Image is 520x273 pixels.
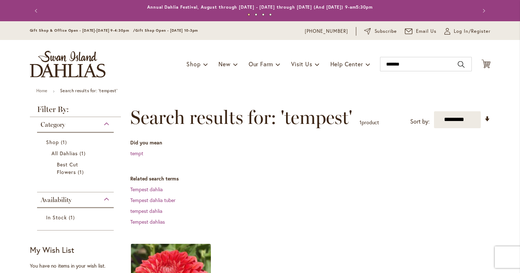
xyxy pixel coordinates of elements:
[255,13,257,16] button: 2 of 4
[147,4,373,10] a: Annual Dahlia Festival, August through [DATE] - [DATE] through [DATE] (And [DATE]) 9-am5:30pm
[51,149,101,157] a: All Dahlias
[248,13,250,16] button: 1 of 4
[30,245,74,255] strong: My Wish List
[454,28,490,35] span: Log In/Register
[405,28,437,35] a: Email Us
[360,117,379,128] p: product
[30,28,136,33] span: Gift Shop & Office Open - [DATE]-[DATE] 9-4:30pm /
[130,107,352,128] span: Search results for: 'tempest'
[416,28,437,35] span: Email Us
[130,197,176,203] a: Tempest dahlia tuber
[364,28,397,35] a: Subscribe
[78,168,86,176] span: 1
[46,214,67,221] span: In Stock
[130,139,490,146] dt: Did you mean
[51,150,78,157] span: All Dahlias
[41,196,72,204] span: Availability
[476,4,490,18] button: Next
[135,28,198,33] span: Gift Shop Open - [DATE] 10-3pm
[186,60,200,68] span: Shop
[130,207,162,214] a: tempest dahlia
[36,88,48,93] a: Home
[305,28,348,35] a: [PHONE_NUMBER]
[30,106,121,117] strong: Filter By:
[57,161,96,176] a: Best Cut Flowers
[46,214,107,221] a: In Stock 1
[130,186,163,193] a: Tempest dahlia
[130,218,165,225] a: Tempest dahlias
[46,139,59,146] span: Shop
[330,60,363,68] span: Help Center
[46,138,107,146] a: Shop
[30,51,105,77] a: store logo
[360,119,362,126] span: 1
[130,175,490,182] dt: Related search terms
[41,121,65,129] span: Category
[262,13,264,16] button: 3 of 4
[218,60,230,68] span: New
[30,4,44,18] button: Previous
[80,149,87,157] span: 1
[60,88,117,93] strong: Search results for: 'tempest'
[69,214,77,221] span: 1
[375,28,397,35] span: Subscribe
[249,60,273,68] span: Our Farm
[61,138,69,146] span: 1
[269,13,272,16] button: 4 of 4
[57,161,78,175] span: Best Cut Flowers
[444,28,490,35] a: Log In/Register
[291,60,312,68] span: Visit Us
[130,150,143,157] a: tempt
[410,115,430,128] label: Sort by:
[30,262,126,269] div: You have no items in your wish list.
